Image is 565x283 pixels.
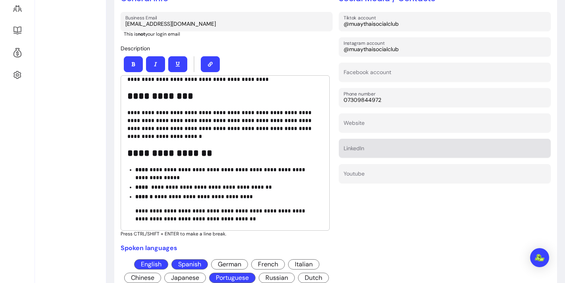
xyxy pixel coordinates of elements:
[344,40,387,46] label: Instagram account
[344,14,379,21] label: Tiktok account
[124,31,332,37] p: This is your login email
[344,147,546,155] input: LinkedIn
[209,273,256,283] span: Portuguese
[125,14,160,21] label: Business Email
[171,259,208,270] span: Spanish
[344,172,546,180] input: Youtube
[259,273,295,283] span: Russian
[344,121,546,129] input: Website
[530,248,549,267] div: Open Intercom Messenger
[121,243,332,253] p: Spoken languages
[344,20,546,28] input: Tiktok account
[121,45,150,52] span: Description
[138,31,145,37] b: not
[344,90,378,97] label: Phone number
[124,273,161,283] span: Chinese
[164,273,206,283] span: Japanese
[134,259,168,270] span: English
[344,96,546,104] input: Phone number
[125,20,328,28] input: Business Email
[344,45,546,53] input: Instagram account
[344,71,546,78] input: Facebook account
[251,259,285,270] span: French
[288,259,319,270] span: Italian
[298,273,329,283] span: Dutch
[211,259,248,270] span: German
[10,21,25,40] a: Resources
[10,65,25,84] a: Settings
[10,43,25,62] a: Refer & Earn
[121,231,332,237] p: Press CTRL/SHIFT + ENTER to make a line break.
